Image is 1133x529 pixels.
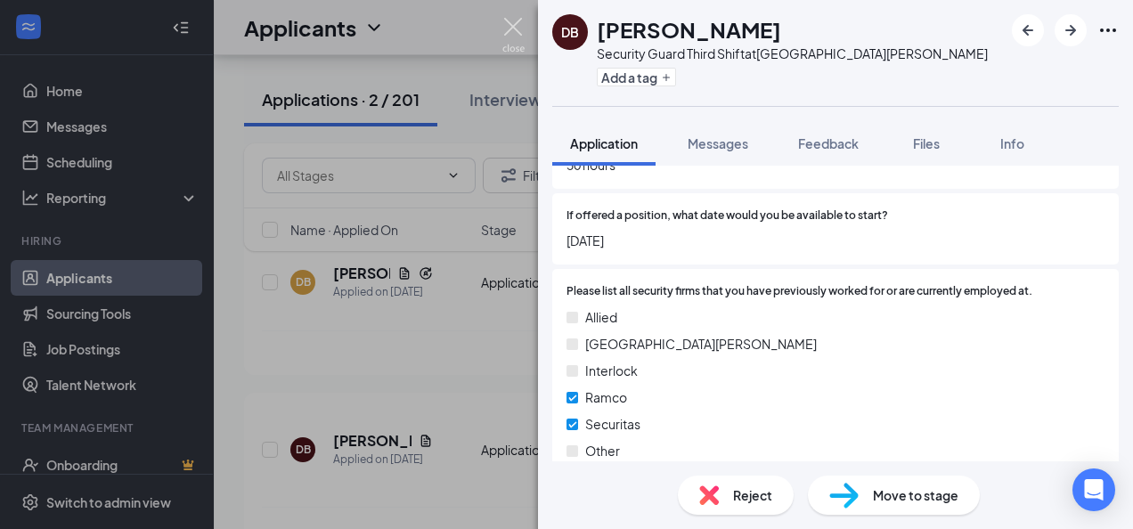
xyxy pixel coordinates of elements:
svg: ArrowLeftNew [1017,20,1039,41]
span: Feedback [798,135,859,151]
svg: ArrowRight [1060,20,1081,41]
button: PlusAdd a tag [597,68,676,86]
span: [DATE] [566,231,1104,250]
span: If offered a position, what date would you be available to start? [566,208,888,224]
span: Files [913,135,940,151]
span: Reject [733,485,772,505]
span: Interlock [585,361,638,380]
svg: Plus [661,72,672,83]
svg: Ellipses [1097,20,1119,41]
span: Move to stage [873,485,958,505]
div: DB [561,23,579,41]
span: Please list all security firms that you have previously worked for or are currently employed at. [566,283,1032,300]
span: Other [585,441,620,460]
span: Info [1000,135,1024,151]
div: Open Intercom Messenger [1072,468,1115,511]
span: Application [570,135,638,151]
span: [GEOGRAPHIC_DATA][PERSON_NAME] [585,334,817,354]
span: Allied [585,307,617,327]
span: Securitas [585,414,640,434]
button: ArrowLeftNew [1012,14,1044,46]
h1: [PERSON_NAME] [597,14,781,45]
span: Messages [688,135,748,151]
span: Ramco [585,387,627,407]
div: Security Guard Third Shift at [GEOGRAPHIC_DATA][PERSON_NAME] [597,45,988,62]
button: ArrowRight [1055,14,1087,46]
